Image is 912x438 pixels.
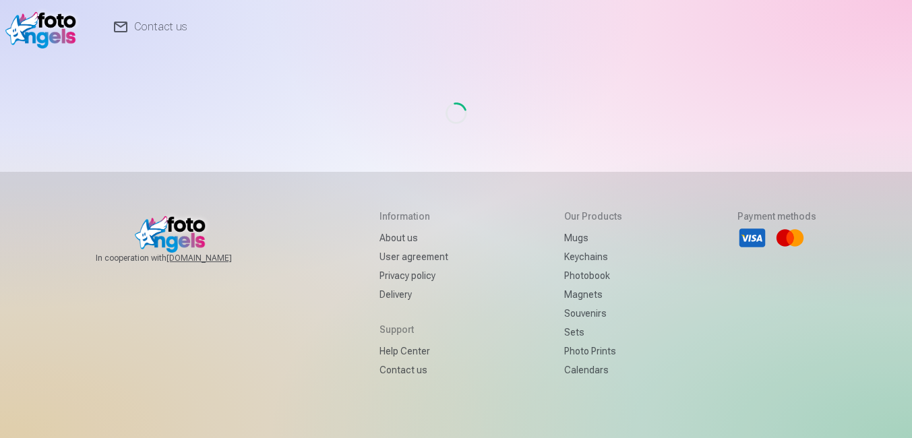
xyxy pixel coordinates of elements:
a: Mugs [564,228,622,247]
a: [DOMAIN_NAME] [166,253,264,263]
span: In cooperation with [96,253,264,263]
a: Photobook [564,266,622,285]
a: Sets [564,323,622,342]
h5: Information [379,210,448,223]
h5: Our products [564,210,622,223]
a: About us [379,228,448,247]
h5: Payment methods [737,210,816,223]
a: Delivery [379,285,448,304]
li: Visa [737,223,767,253]
a: Help Center [379,342,448,361]
li: Mastercard [775,223,805,253]
a: Keychains [564,247,622,266]
a: Privacy policy [379,266,448,285]
a: Contact us [379,361,448,379]
a: Calendars [564,361,622,379]
a: Photo prints [564,342,622,361]
a: Souvenirs [564,304,622,323]
a: User agreement [379,247,448,266]
img: /v1 [5,5,83,49]
h5: Support [379,323,448,336]
a: Magnets [564,285,622,304]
